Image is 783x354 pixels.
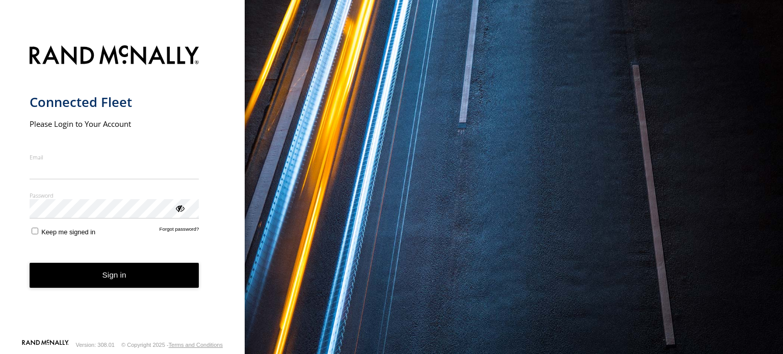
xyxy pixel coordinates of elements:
form: main [30,39,216,339]
label: Email [30,153,199,161]
div: ViewPassword [174,203,185,213]
h2: Please Login to Your Account [30,119,199,129]
a: Forgot password? [160,226,199,236]
input: Keep me signed in [32,228,38,234]
div: Version: 308.01 [76,342,115,348]
label: Password [30,192,199,199]
h1: Connected Fleet [30,94,199,111]
a: Visit our Website [22,340,69,350]
a: Terms and Conditions [169,342,223,348]
span: Keep me signed in [41,228,95,236]
div: © Copyright 2025 - [121,342,223,348]
img: Rand McNally [30,43,199,69]
button: Sign in [30,263,199,288]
